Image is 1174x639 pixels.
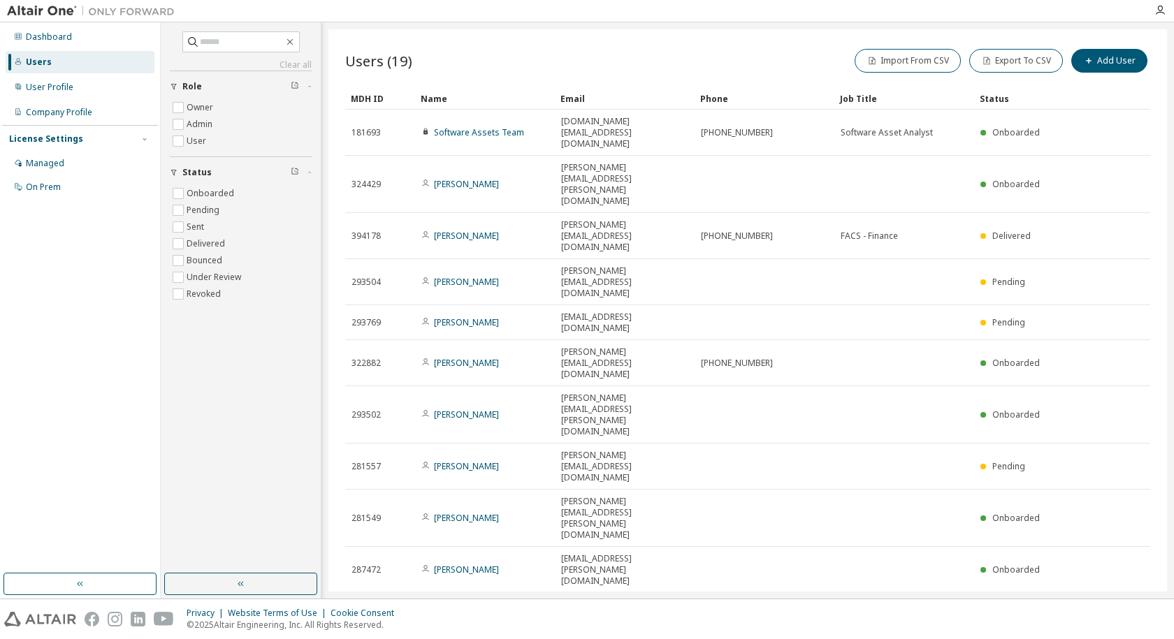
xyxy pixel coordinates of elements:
[228,608,331,619] div: Website Terms of Use
[352,317,381,328] span: 293769
[187,286,224,302] label: Revoked
[345,51,412,71] span: Users (19)
[352,564,381,575] span: 287472
[187,202,222,219] label: Pending
[561,392,688,437] span: [PERSON_NAME][EMAIL_ADDRESS][PERSON_NAME][DOMAIN_NAME]
[561,311,688,334] span: [EMAIL_ADDRESS][DOMAIN_NAME]
[992,316,1025,328] span: Pending
[992,564,1040,575] span: Onboarded
[434,409,499,420] a: [PERSON_NAME]
[352,358,381,369] span: 322882
[992,512,1040,524] span: Onboarded
[561,496,688,541] span: [PERSON_NAME][EMAIL_ADDRESS][PERSON_NAME][DOMAIN_NAME]
[187,619,403,631] p: © 2025 Altair Engineering, Inc. All Rights Reserved.
[26,158,64,169] div: Managed
[154,612,174,626] img: youtube.svg
[26,82,73,93] div: User Profile
[187,608,228,619] div: Privacy
[182,167,212,178] span: Status
[331,608,403,619] div: Cookie Consent
[187,99,216,116] label: Owner
[9,133,83,145] div: License Settings
[170,59,312,71] a: Clear all
[352,461,381,472] span: 281557
[969,49,1063,73] button: Export To CSV
[700,87,829,110] div: Phone
[561,553,688,587] span: [EMAIL_ADDRESS][PERSON_NAME][DOMAIN_NAME]
[980,87,1078,110] div: Status
[561,265,688,299] span: [PERSON_NAME][EMAIL_ADDRESS][DOMAIN_NAME]
[352,409,381,420] span: 293502
[352,513,381,524] span: 281549
[434,126,524,138] a: Software Assets Team
[840,87,969,110] div: Job Title
[187,269,244,286] label: Under Review
[351,87,410,110] div: MDH ID
[992,357,1040,369] span: Onboarded
[187,133,209,149] label: User
[26,31,72,43] div: Dashboard
[841,230,898,242] span: FACS - Finance
[434,178,499,190] a: [PERSON_NAME]
[992,460,1025,472] span: Pending
[855,49,961,73] button: Import From CSV
[434,512,499,524] a: [PERSON_NAME]
[841,127,933,138] span: Software Asset Analyst
[434,564,499,575] a: [PERSON_NAME]
[187,235,228,252] label: Delivered
[561,162,688,207] span: [PERSON_NAME][EMAIL_ADDRESS][PERSON_NAME][DOMAIN_NAME]
[131,612,145,626] img: linkedin.svg
[187,252,225,269] label: Bounced
[187,219,207,235] label: Sent
[85,612,99,626] img: facebook.svg
[352,179,381,190] span: 324429
[26,57,52,68] div: Users
[1071,49,1147,73] button: Add User
[992,178,1040,190] span: Onboarded
[187,185,237,202] label: Onboarded
[561,219,688,253] span: [PERSON_NAME][EMAIL_ADDRESS][DOMAIN_NAME]
[434,316,499,328] a: [PERSON_NAME]
[701,358,773,369] span: [PHONE_NUMBER]
[434,230,499,242] a: [PERSON_NAME]
[352,277,381,288] span: 293504
[701,230,773,242] span: [PHONE_NUMBER]
[352,127,381,138] span: 181693
[421,87,549,110] div: Name
[992,230,1031,242] span: Delivered
[26,107,92,118] div: Company Profile
[992,409,1040,420] span: Onboarded
[352,230,381,242] span: 394178
[182,81,202,92] span: Role
[26,182,61,193] div: On Prem
[7,4,182,18] img: Altair One
[701,127,773,138] span: [PHONE_NUMBER]
[108,612,122,626] img: instagram.svg
[992,126,1040,138] span: Onboarded
[561,450,688,483] span: [PERSON_NAME][EMAIL_ADDRESS][DOMAIN_NAME]
[561,346,688,380] span: [PERSON_NAME][EMAIL_ADDRESS][DOMAIN_NAME]
[4,612,76,626] img: altair_logo.svg
[434,460,499,472] a: [PERSON_NAME]
[434,357,499,369] a: [PERSON_NAME]
[434,276,499,288] a: [PERSON_NAME]
[560,87,689,110] div: Email
[291,81,299,92] span: Clear filter
[187,116,215,133] label: Admin
[170,157,312,188] button: Status
[561,116,688,149] span: [DOMAIN_NAME][EMAIL_ADDRESS][DOMAIN_NAME]
[291,167,299,178] span: Clear filter
[170,71,312,102] button: Role
[992,276,1025,288] span: Pending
